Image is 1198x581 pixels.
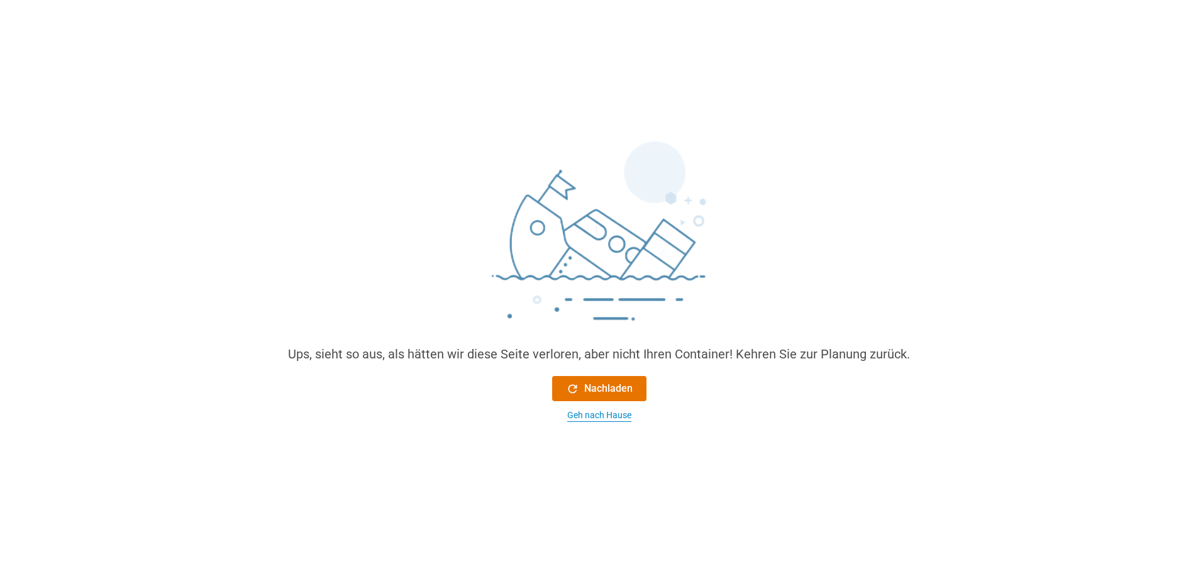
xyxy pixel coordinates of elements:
div: Geh nach Hause [567,409,631,422]
button: Geh nach Hause [552,409,646,422]
img: sinking_ship.png [411,136,788,345]
button: Nachladen [552,376,646,401]
font: Nachladen [584,381,633,396]
div: Ups, sieht so aus, als hätten wir diese Seite verloren, aber nicht Ihren Container! Kehren Sie zu... [288,345,910,363]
